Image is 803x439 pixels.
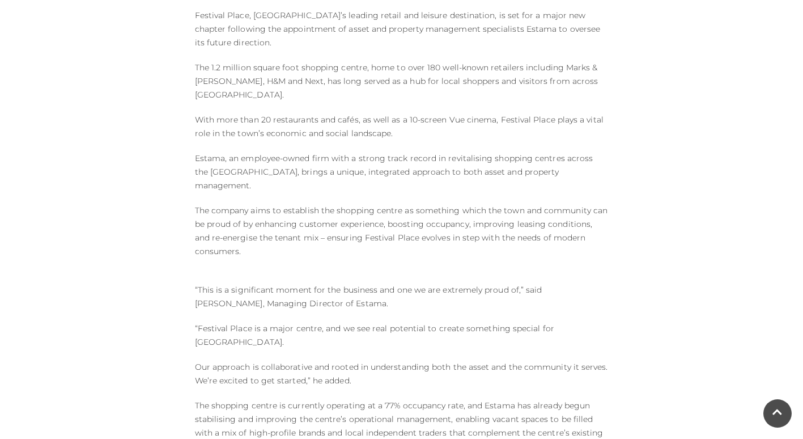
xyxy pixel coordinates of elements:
p: “Festival Place is a major centre, and we see real potential to create something special for [GEO... [195,322,609,349]
p: Festival Place, [GEOGRAPHIC_DATA]’s leading retail and leisure destination, is set for a major ne... [195,9,609,49]
p: Estama, an employee-owned firm with a strong track record in revitalising shopping centres across... [195,151,609,192]
p: The 1.2 million square foot shopping centre, home to over 180 well-known retailers including Mark... [195,61,609,102]
p: The company aims to establish the shopping centre as something which the town and community can b... [195,204,609,272]
p: “This is a significant moment for the business and one we are extremely proud of,” said [PERSON_N... [195,283,609,310]
p: With more than 20 restaurants and cafés, as well as a 10-screen Vue cinema, Festival Place plays ... [195,113,609,140]
p: Our approach is collaborative and rooted in understanding both the asset and the community it ser... [195,360,609,387]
